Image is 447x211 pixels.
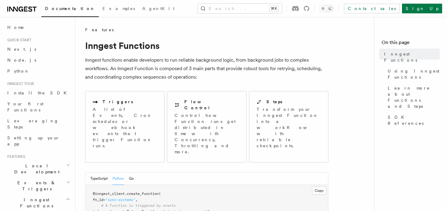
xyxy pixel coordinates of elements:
p: Control how Function runs get distributed in time with Concurrency, Throttling and more. [175,112,239,155]
span: "sync-systems" [106,198,135,202]
span: Events & Triggers [5,180,66,192]
a: Python [5,66,71,77]
a: Inngest Functions [382,49,440,66]
p: Transform your Inngest Function into a workflow with retriable checkpoints. [257,106,322,149]
span: Setting up your app [7,135,60,146]
span: Using Inngest Functions [388,68,440,80]
span: Features [5,154,25,159]
a: Home [5,22,71,33]
a: Install the SDK [5,87,71,98]
button: Search...⌘K [198,4,282,13]
button: Toggle dark mode [319,5,334,12]
span: Node.js [7,58,36,63]
span: , [135,198,137,202]
span: . [125,192,127,196]
a: Documentation [41,2,99,17]
span: Inngest Functions [384,51,440,63]
span: Examples [102,6,135,11]
span: ( [159,192,161,196]
a: Leveraging Steps [5,115,71,132]
a: TriggersA list of Events, Cron schedules or webhook events that trigger Function runs. [85,91,165,162]
span: Local Development [5,163,66,175]
h4: On this page [382,39,440,49]
span: Leveraging Steps [7,118,59,129]
a: Node.js [5,55,71,66]
span: Install the SDK [7,90,70,95]
span: Documentation [45,6,95,11]
span: create_function [127,192,159,196]
a: Your first Functions [5,98,71,115]
span: AgentKit [142,6,175,11]
a: Next.js [5,44,71,55]
a: StepsTransform your Inngest Function into a workflow with retriable checkpoints. [249,91,328,162]
span: Home [7,24,24,30]
span: Inngest Functions [5,197,66,209]
h2: Steps [266,99,282,105]
button: Events & Triggers [5,177,71,194]
span: Features [85,27,114,33]
span: Your first Functions [7,101,43,112]
span: Learn more about Functions and Steps [388,85,440,109]
a: Contact sales [344,4,400,13]
h1: Inngest Functions [85,40,328,51]
span: = [103,198,106,202]
button: Copy [312,187,326,195]
button: TypeScript [90,172,108,185]
span: fn_id [93,198,103,202]
span: @inngest_client [93,192,125,196]
a: SDK References [385,112,440,129]
span: Quick start [5,38,31,43]
span: Python [7,69,29,73]
a: AgentKit [139,2,178,16]
p: Inngest functions enable developers to run reliable background logic, from background jobs to com... [85,56,328,81]
a: Examples [99,2,139,16]
span: Inngest tour [5,81,34,86]
a: Sign Up [402,4,442,13]
p: A list of Events, Cron schedules or webhook events that trigger Function runs. [93,106,157,149]
button: Local Development [5,160,71,177]
h2: Flow Control [184,99,239,111]
button: Go [129,172,134,185]
kbd: ⌘K [270,5,278,12]
h2: Triggers [102,99,133,105]
button: Python [113,172,124,185]
a: Using Inngest Functions [385,66,440,83]
span: SDK References [388,114,440,126]
span: # A Function is triggered by events [101,203,176,208]
a: Setting up your app [5,132,71,149]
span: Next.js [7,47,36,52]
a: Flow ControlControl how Function runs get distributed in time with Concurrency, Throttling and more. [167,91,246,162]
a: Learn more about Functions and Steps [385,83,440,112]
